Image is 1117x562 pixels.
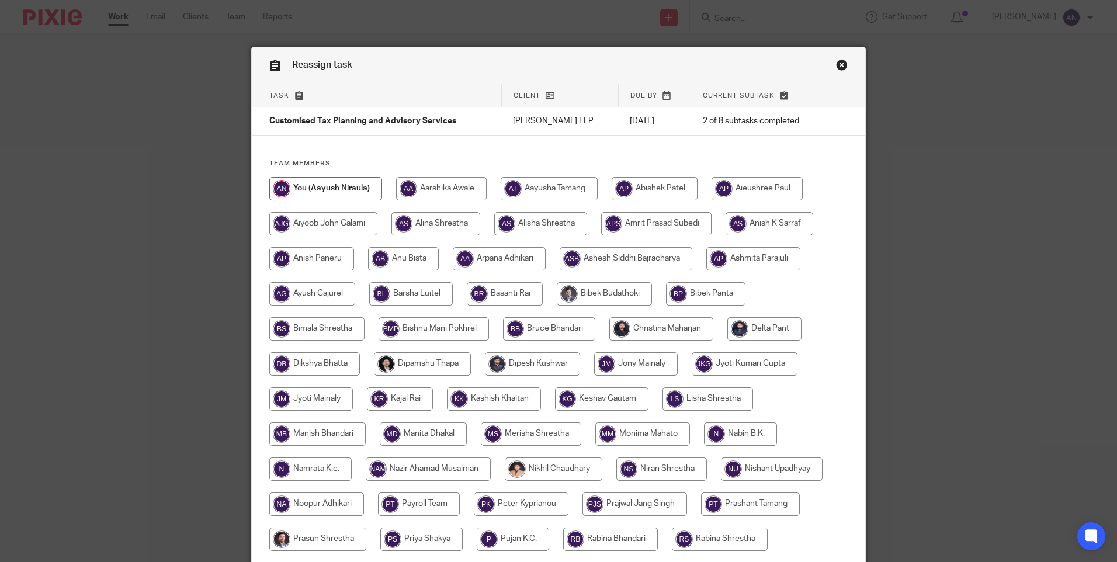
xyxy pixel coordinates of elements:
h4: Team members [269,159,848,168]
span: Reassign task [292,60,352,70]
span: Task [269,92,289,99]
p: [DATE] [630,115,679,127]
span: Due by [630,92,657,99]
a: Close this dialog window [836,59,848,75]
p: [PERSON_NAME] LLP [513,115,606,127]
span: Client [514,92,540,99]
td: 2 of 8 subtasks completed [691,107,825,136]
span: Customised Tax Planning and Advisory Services [269,117,456,126]
span: Current subtask [703,92,775,99]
